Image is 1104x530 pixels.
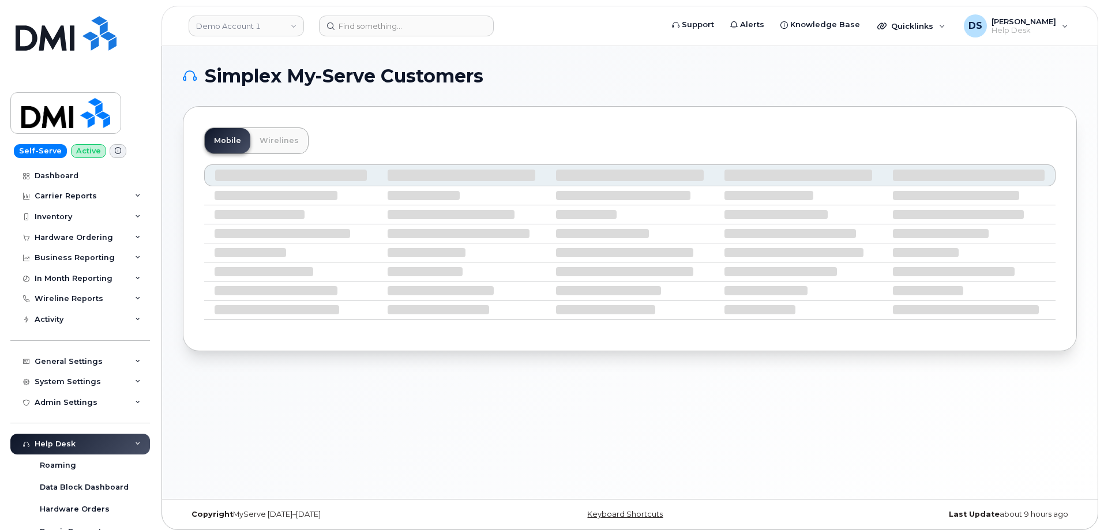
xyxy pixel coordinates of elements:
[191,510,233,518] strong: Copyright
[949,510,1000,518] strong: Last Update
[779,510,1077,519] div: about 9 hours ago
[183,510,481,519] div: MyServe [DATE]–[DATE]
[205,67,483,85] span: Simplex My-Serve Customers
[205,128,250,153] a: Mobile
[587,510,663,518] a: Keyboard Shortcuts
[250,128,308,153] a: Wirelines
